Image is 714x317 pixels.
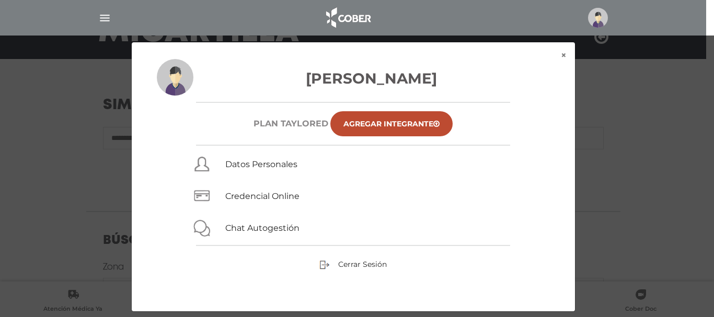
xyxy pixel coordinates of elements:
[319,259,387,268] a: Cerrar Sesión
[225,159,297,169] a: Datos Personales
[552,42,575,68] button: ×
[338,260,387,269] span: Cerrar Sesión
[320,5,375,30] img: logo_cober_home-white.png
[330,111,453,136] a: Agregar Integrante
[225,191,300,201] a: Credencial Online
[225,223,300,233] a: Chat Autogestión
[157,67,550,89] h3: [PERSON_NAME]
[319,260,330,270] img: sign-out.png
[157,59,193,96] img: profile-placeholder.svg
[254,119,328,128] h6: Plan TAYLORED
[98,11,111,25] img: Cober_menu-lines-white.svg
[588,8,608,28] img: profile-placeholder.svg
